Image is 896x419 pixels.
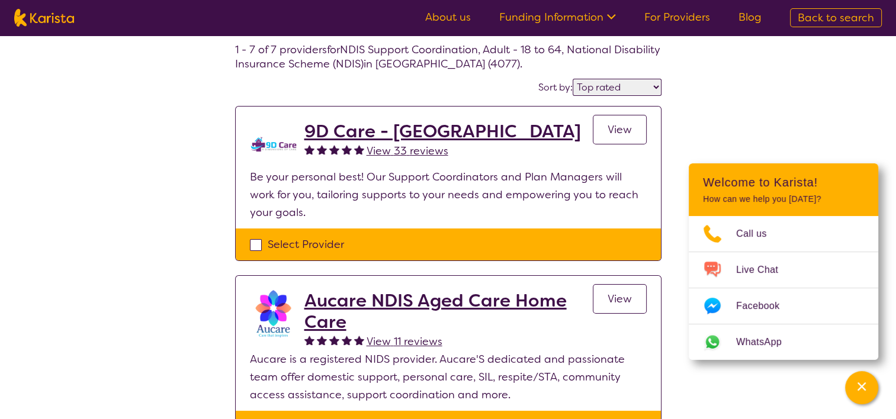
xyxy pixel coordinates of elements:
[367,334,442,349] span: View 11 reviews
[425,10,471,24] a: About us
[250,290,297,337] img: pxtnkcyzh0s3chkr6hsj.png
[329,335,339,345] img: fullstar
[317,335,327,345] img: fullstar
[499,10,616,24] a: Funding Information
[342,335,352,345] img: fullstar
[736,333,796,351] span: WhatsApp
[703,194,864,204] p: How can we help you [DATE]?
[304,144,314,154] img: fullstar
[317,144,327,154] img: fullstar
[738,10,762,24] a: Blog
[593,115,647,144] a: View
[304,121,581,142] a: 9D Care - [GEOGRAPHIC_DATA]
[608,123,632,137] span: View
[538,81,573,94] label: Sort by:
[689,324,878,360] a: Web link opens in a new tab.
[689,163,878,360] div: Channel Menu
[329,144,339,154] img: fullstar
[736,225,781,243] span: Call us
[14,9,74,27] img: Karista logo
[354,144,364,154] img: fullstar
[367,333,442,350] a: View 11 reviews
[703,175,864,189] h2: Welcome to Karista!
[304,290,593,333] a: Aucare NDIS Aged Care Home Care
[689,216,878,360] ul: Choose channel
[845,371,878,404] button: Channel Menu
[790,8,882,27] a: Back to search
[250,168,647,221] p: Be your personal best! Our Support Coordinators and Plan Managers will work for you, tailoring su...
[367,144,448,158] span: View 33 reviews
[304,335,314,345] img: fullstar
[608,292,632,306] span: View
[736,261,792,279] span: Live Chat
[798,11,874,25] span: Back to search
[367,142,448,160] a: View 33 reviews
[644,10,710,24] a: For Providers
[354,335,364,345] img: fullstar
[342,144,352,154] img: fullstar
[736,297,794,315] span: Facebook
[250,350,647,404] p: Aucare is a registered NIDS provider. Aucare'S dedicated and passionate team offer domestic suppo...
[593,284,647,314] a: View
[250,121,297,168] img: udoxtvw1zwmha9q2qzsy.png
